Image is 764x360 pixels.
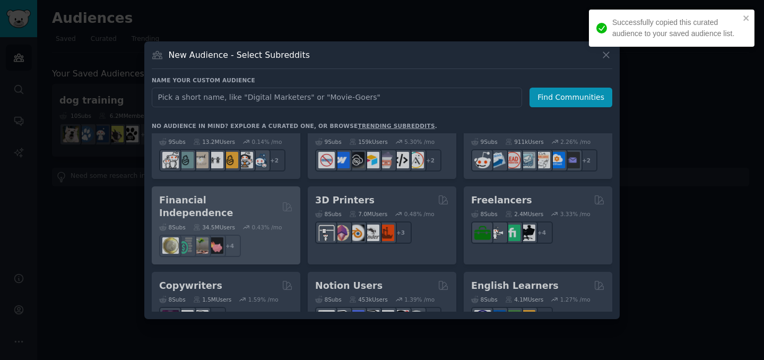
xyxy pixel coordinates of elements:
[358,123,435,129] a: trending subreddits
[612,17,740,39] div: Successfully copied this curated audience to your saved audience list.
[152,88,522,107] input: Pick a short name, like "Digital Marketers" or "Movie-Goers"
[152,122,437,130] div: No audience in mind? Explore a curated one, or browse .
[529,88,612,107] button: Find Communities
[169,49,310,61] h3: New Audience - Select Subreddits
[152,76,612,84] h3: Name your custom audience
[743,14,750,22] button: close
